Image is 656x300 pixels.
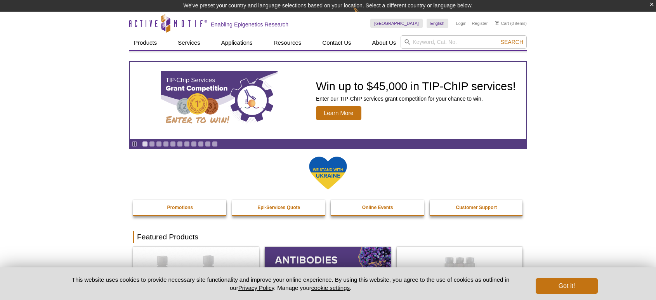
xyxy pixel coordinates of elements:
[142,141,148,147] a: Go to slide 1
[362,205,393,210] strong: Online Events
[495,21,509,26] a: Cart
[472,21,488,26] a: Register
[238,284,274,291] a: Privacy Policy
[177,141,183,147] a: Go to slide 6
[133,200,227,215] a: Promotions
[211,21,288,28] h2: Enabling Epigenetics Research
[331,200,425,215] a: Online Events
[309,156,347,190] img: We Stand With Ukraine
[170,141,176,147] a: Go to slide 5
[495,21,499,25] img: Your Cart
[456,205,497,210] strong: Customer Support
[130,62,526,139] a: TIP-ChIP Services Grant Competition Win up to $45,000 in TIP-ChIP services! Enter our TIP-ChIP se...
[205,141,211,147] a: Go to slide 10
[184,141,190,147] a: Go to slide 7
[167,205,193,210] strong: Promotions
[173,35,205,50] a: Services
[149,141,155,147] a: Go to slide 2
[318,35,356,50] a: Contact Us
[370,19,423,28] a: [GEOGRAPHIC_DATA]
[198,141,204,147] a: Go to slide 9
[58,276,523,292] p: This website uses cookies to provide necessary site functionality and improve your online experie...
[133,231,523,243] h2: Featured Products
[495,19,527,28] li: (0 items)
[156,141,162,147] a: Go to slide 3
[212,141,218,147] a: Go to slide 11
[129,35,161,50] a: Products
[316,106,361,120] span: Learn More
[217,35,257,50] a: Applications
[269,35,306,50] a: Resources
[316,95,516,102] p: Enter our TIP-ChIP services grant competition for your chance to win.
[232,200,326,215] a: Epi-Services Quote
[427,19,448,28] a: English
[456,21,467,26] a: Login
[161,71,278,129] img: TIP-ChIP Services Grant Competition
[316,80,516,92] h2: Win up to $45,000 in TIP-ChIP services!
[401,35,527,49] input: Keyword, Cat. No.
[430,200,524,215] a: Customer Support
[353,6,374,24] img: Change Here
[469,19,470,28] li: |
[368,35,401,50] a: About Us
[257,205,300,210] strong: Epi-Services Quote
[501,39,523,45] span: Search
[536,278,598,294] button: Got it!
[311,284,350,291] button: cookie settings
[163,141,169,147] a: Go to slide 4
[132,141,137,147] a: Toggle autoplay
[191,141,197,147] a: Go to slide 8
[130,62,526,139] article: TIP-ChIP Services Grant Competition
[498,38,526,45] button: Search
